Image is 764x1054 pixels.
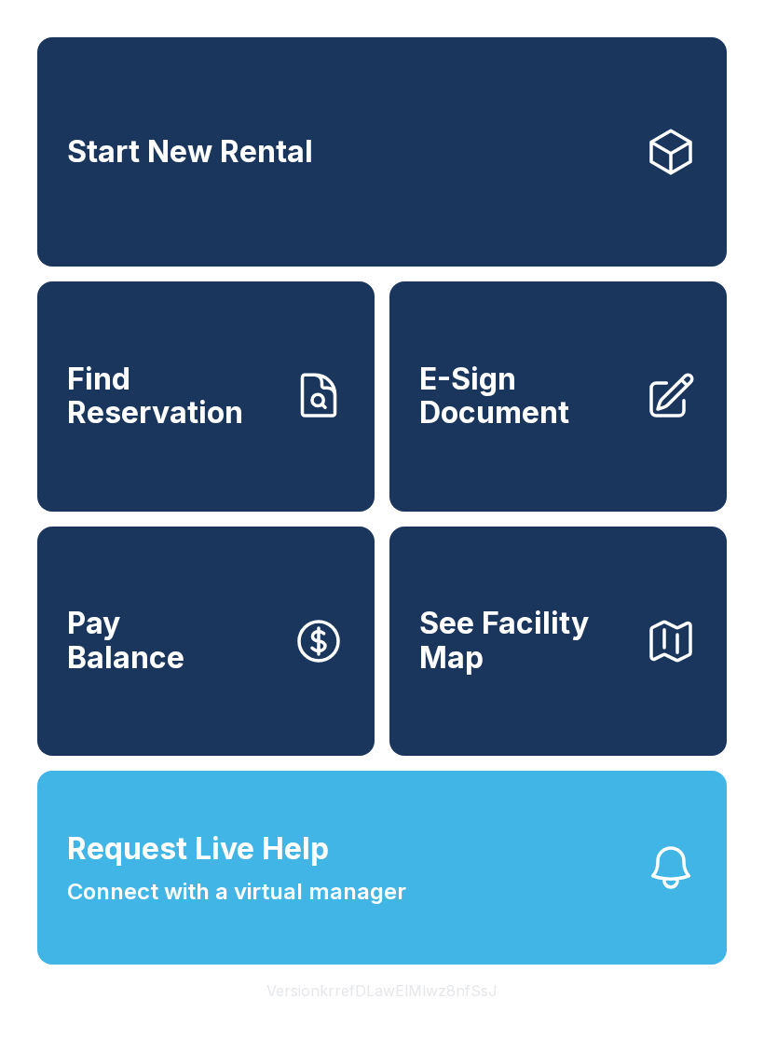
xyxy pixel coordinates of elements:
a: Start New Rental [37,37,727,267]
button: See Facility Map [389,527,727,756]
span: Start New Rental [67,135,313,170]
button: PayBalance [37,527,375,756]
a: Find Reservation [37,281,375,511]
span: Pay Balance [67,607,184,675]
span: Find Reservation [67,363,278,431]
span: Connect with a virtual manager [67,875,406,909]
button: Request Live HelpConnect with a virtual manager [37,771,727,965]
a: E-Sign Document [389,281,727,511]
button: VersionkrrefDLawElMlwz8nfSsJ [252,965,512,1017]
span: E-Sign Document [419,363,630,431]
span: Request Live Help [67,827,329,871]
span: See Facility Map [419,607,630,675]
